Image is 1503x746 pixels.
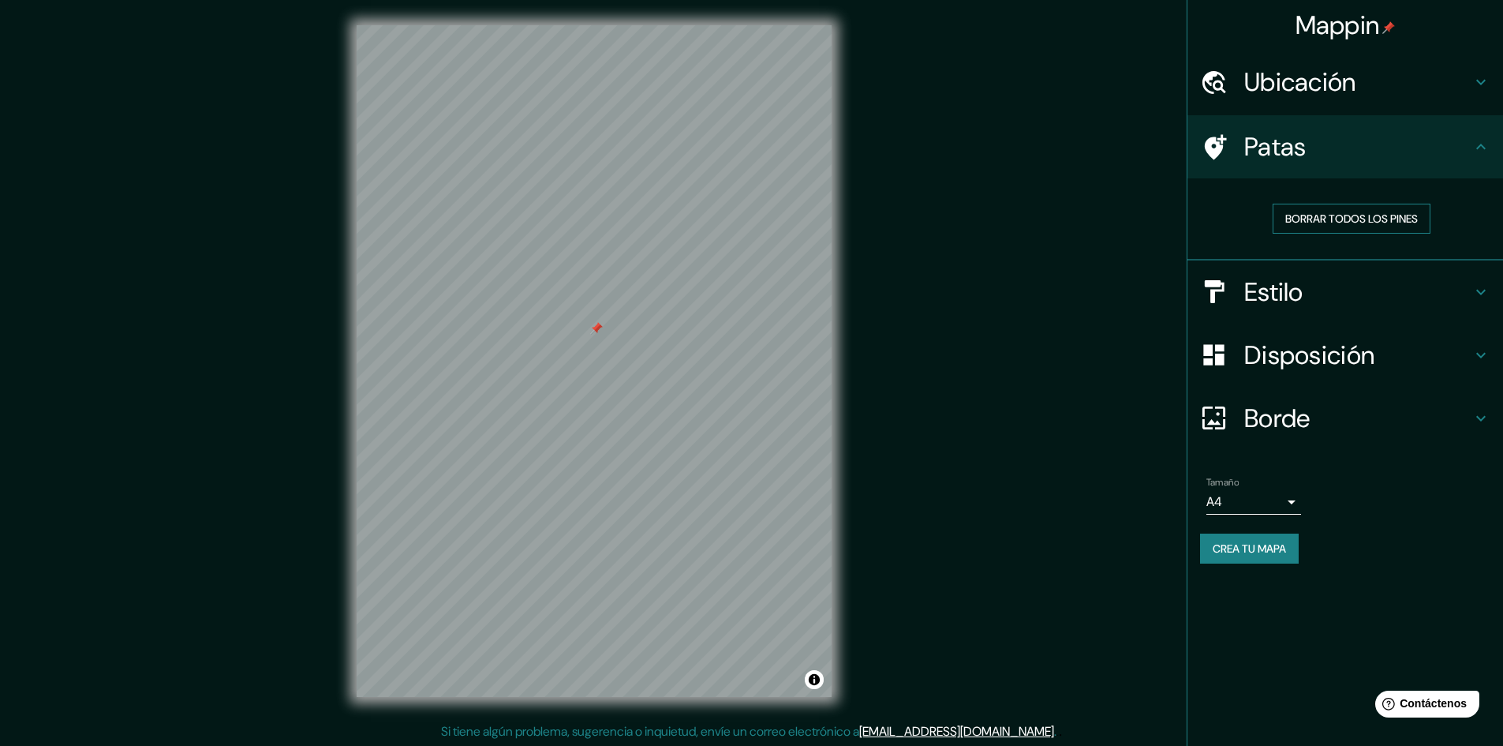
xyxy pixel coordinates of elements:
font: . [1059,722,1062,740]
font: Si tiene algún problema, sugerencia o inquietud, envíe un correo electrónico a [441,723,859,740]
img: pin-icon.png [1382,21,1395,34]
div: Borde [1187,387,1503,450]
font: Ubicación [1244,66,1356,99]
div: Estilo [1187,261,1503,324]
div: Disposición [1187,324,1503,387]
font: Patas [1244,130,1307,163]
font: Estilo [1244,276,1303,309]
font: Mappin [1295,9,1380,42]
iframe: Lanzador de widgets de ayuda [1363,684,1486,729]
font: Tamaño [1206,476,1239,489]
font: A4 [1206,493,1222,510]
button: Borrar todos los pines [1273,204,1430,234]
div: Patas [1187,115,1503,178]
font: . [1056,722,1059,740]
font: Borrar todos los pines [1285,212,1418,226]
button: Crea tu mapa [1200,534,1299,564]
div: A4 [1206,489,1301,515]
div: Ubicación [1187,51,1503,114]
font: Borde [1244,402,1310,435]
font: Disposición [1244,339,1374,372]
button: Activar o desactivar atribución [805,670,824,689]
a: [EMAIL_ADDRESS][DOMAIN_NAME] [859,723,1054,740]
font: . [1054,723,1056,740]
font: Crea tu mapa [1213,542,1286,556]
canvas: Mapa [357,25,832,697]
